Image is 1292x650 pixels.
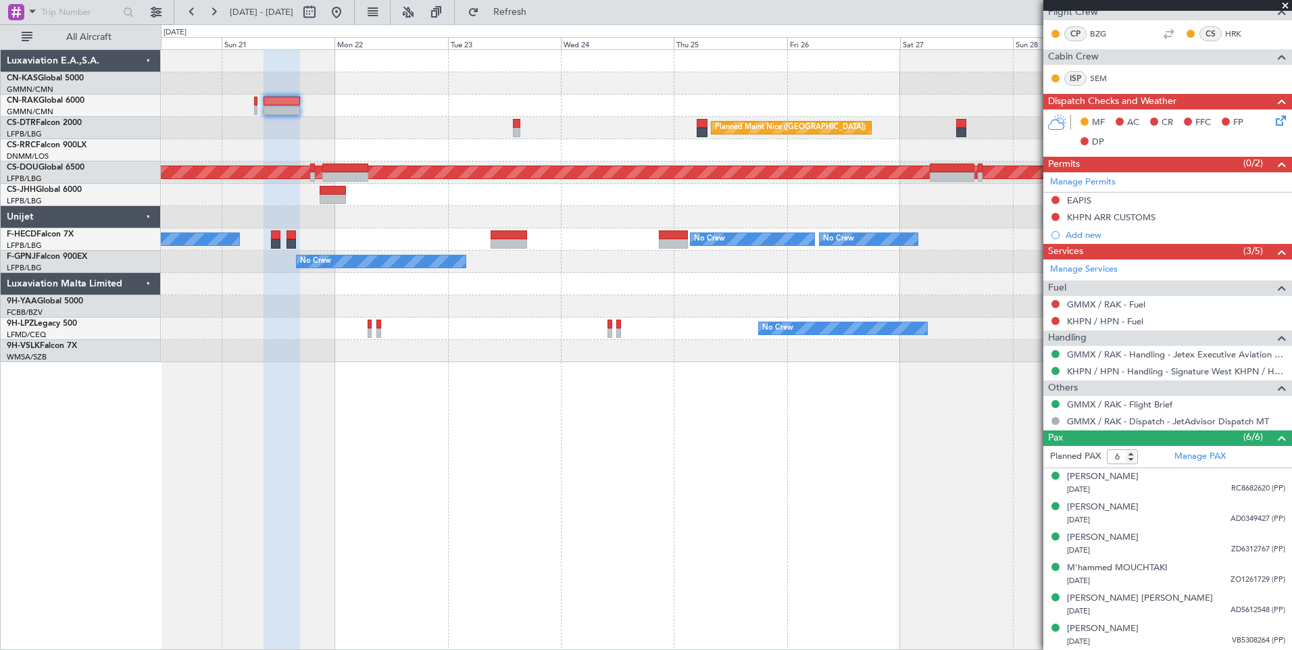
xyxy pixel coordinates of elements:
[1067,299,1145,310] a: GMMX / RAK - Fuel
[762,318,793,339] div: No Crew
[1067,399,1172,410] a: GMMX / RAK - Flight Brief
[7,263,42,273] a: LFPB/LBG
[1067,484,1090,495] span: [DATE]
[823,229,854,249] div: No Crew
[1243,430,1263,444] span: (6/6)
[222,37,334,49] div: Sun 21
[1067,195,1091,206] div: EAPIS
[7,164,39,172] span: CS-DOU
[7,151,49,161] a: DNMM/LOS
[1050,176,1116,189] a: Manage Permits
[1048,5,1098,20] span: Flight Crew
[7,164,84,172] a: CS-DOUGlobal 6500
[7,330,46,340] a: LFMD/CEQ
[7,196,42,206] a: LFPB/LBG
[1067,531,1139,545] div: [PERSON_NAME]
[7,342,40,350] span: 9H-VSLK
[7,342,77,350] a: 9H-VSLKFalcon 7X
[1064,71,1087,86] div: ISP
[7,74,84,82] a: CN-KASGlobal 5000
[1225,28,1256,40] a: HRK
[1050,263,1118,276] a: Manage Services
[334,37,447,49] div: Mon 22
[7,253,87,261] a: F-GPNJFalcon 900EX
[1232,635,1285,647] span: VB5308264 (PP)
[41,2,119,22] input: Trip Number
[1231,605,1285,616] span: AD5612548 (PP)
[164,27,187,39] div: [DATE]
[1067,416,1269,427] a: GMMX / RAK - Dispatch - JetAdvisor Dispatch MT
[1092,136,1104,149] span: DP
[35,32,143,42] span: All Aircraft
[448,37,561,49] div: Tue 23
[694,229,725,249] div: No Crew
[7,84,53,95] a: GMMN/CMN
[7,230,74,239] a: F-HECDFalcon 7X
[300,251,331,272] div: No Crew
[1067,636,1090,647] span: [DATE]
[7,129,42,139] a: LFPB/LBG
[1048,430,1063,446] span: Pax
[7,320,77,328] a: 9H-LPZLegacy 500
[1231,574,1285,586] span: ZO1261729 (PP)
[674,37,787,49] div: Thu 25
[7,297,83,305] a: 9H-YAAGlobal 5000
[1233,116,1243,130] span: FP
[1174,450,1226,464] a: Manage PAX
[900,37,1013,49] div: Sat 27
[1067,576,1090,586] span: [DATE]
[7,307,43,318] a: FCBB/BZV
[1048,330,1087,346] span: Handling
[715,118,866,138] div: Planned Maint Nice ([GEOGRAPHIC_DATA])
[7,186,36,194] span: CS-JHH
[7,74,38,82] span: CN-KAS
[1050,450,1101,464] label: Planned PAX
[1162,116,1173,130] span: CR
[7,107,53,117] a: GMMN/CMN
[7,97,84,105] a: CN-RAKGlobal 6000
[7,297,37,305] span: 9H-YAA
[1231,514,1285,525] span: AD0349427 (PP)
[7,174,42,184] a: LFPB/LBG
[1090,72,1120,84] a: SEM
[7,119,82,127] a: CS-DTRFalcon 2000
[1048,49,1099,65] span: Cabin Crew
[1067,349,1285,360] a: GMMX / RAK - Handling - Jetex Executive Aviation GMMX / RAK
[1067,561,1168,575] div: M'hammed MOUCHTAKI
[1067,606,1090,616] span: [DATE]
[1066,229,1285,241] div: Add new
[462,1,543,23] button: Refresh
[1243,156,1263,170] span: (0/2)
[7,97,39,105] span: CN-RAK
[1067,470,1139,484] div: [PERSON_NAME]
[1067,316,1143,327] a: KHPN / HPN - Fuel
[7,230,36,239] span: F-HECD
[7,320,34,328] span: 9H-LPZ
[1067,501,1139,514] div: [PERSON_NAME]
[230,6,293,18] span: [DATE] - [DATE]
[15,26,147,48] button: All Aircraft
[1048,244,1083,259] span: Services
[7,141,36,149] span: CS-RRC
[1064,26,1087,41] div: CP
[787,37,900,49] div: Fri 26
[1067,592,1213,605] div: [PERSON_NAME] [PERSON_NAME]
[7,352,47,362] a: WMSA/SZB
[1048,94,1176,109] span: Dispatch Checks and Weather
[1048,157,1080,172] span: Permits
[7,241,42,251] a: LFPB/LBG
[1067,515,1090,525] span: [DATE]
[1127,116,1139,130] span: AC
[109,37,222,49] div: Sat 20
[1048,280,1066,296] span: Fuel
[1048,380,1078,396] span: Others
[7,119,36,127] span: CS-DTR
[1013,37,1126,49] div: Sun 28
[7,186,82,194] a: CS-JHHGlobal 6000
[7,141,86,149] a: CS-RRCFalcon 900LX
[7,253,36,261] span: F-GPNJ
[1090,28,1120,40] a: BZG
[561,37,674,49] div: Wed 24
[1243,244,1263,258] span: (3/5)
[1067,211,1156,223] div: KHPN ARR CUSTOMS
